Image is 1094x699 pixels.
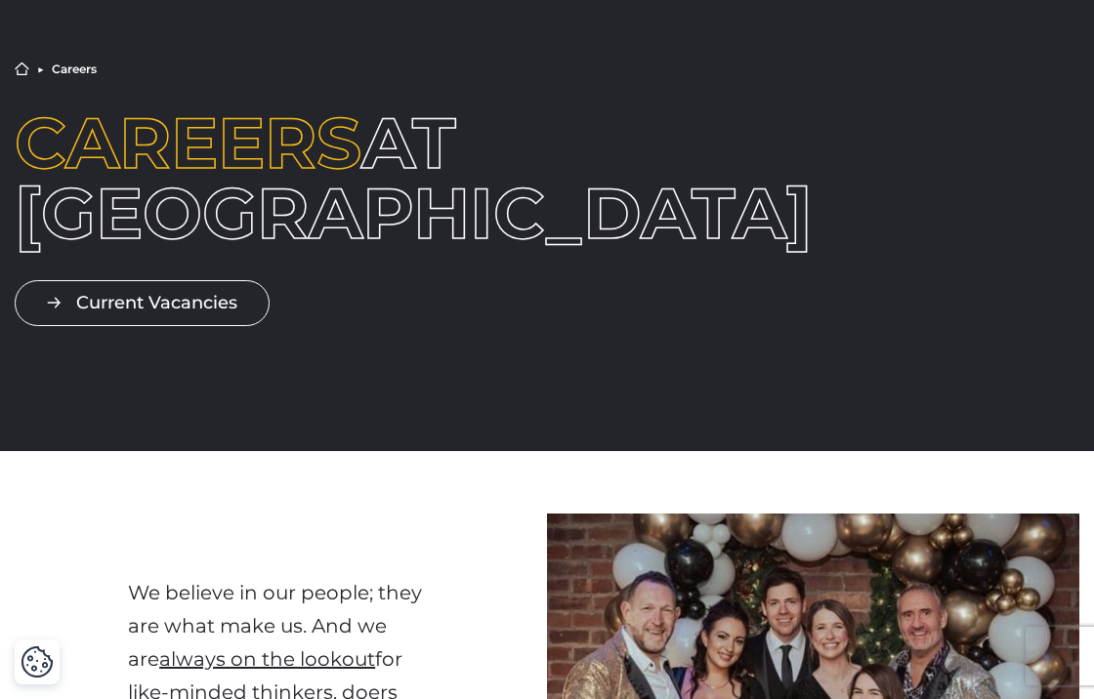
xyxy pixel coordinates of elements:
li: ▶︎ [37,63,44,75]
a: Home [15,62,29,76]
button: Cookie Settings [21,645,54,678]
li: Careers [52,63,97,75]
a: Current Vacancies [15,280,270,326]
span: Careers [15,100,361,185]
h1: at [GEOGRAPHIC_DATA] [15,107,442,248]
img: Revisit consent button [21,645,54,678]
a: always on the lookout [159,647,375,671]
